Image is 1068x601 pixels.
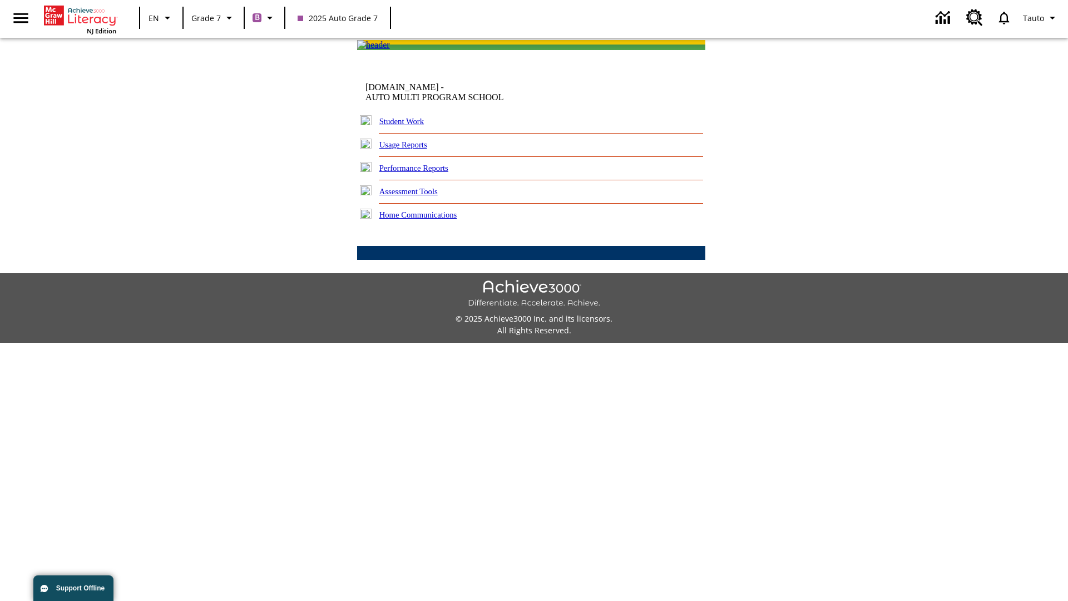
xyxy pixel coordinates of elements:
button: Profile/Settings [1018,8,1064,28]
span: Tauto [1023,12,1044,24]
span: B [255,11,260,24]
button: Open side menu [4,2,37,35]
button: Boost Class color is purple. Change class color [248,8,281,28]
img: header [357,40,390,50]
img: plus.gif [360,139,372,149]
span: Grade 7 [191,12,221,24]
td: [DOMAIN_NAME] - [365,82,570,102]
img: plus.gif [360,115,372,125]
span: 2025 Auto Grade 7 [298,12,378,24]
div: Home [44,3,116,35]
a: Usage Reports [379,140,427,149]
span: Support Offline [56,584,105,592]
img: plus.gif [360,185,372,195]
img: plus.gif [360,162,372,172]
a: Resource Center, Will open in new tab [960,3,990,33]
img: plus.gif [360,209,372,219]
button: Language: EN, Select a language [144,8,179,28]
a: Data Center [929,3,960,33]
span: NJ Edition [87,27,116,35]
nobr: AUTO MULTI PROGRAM SCHOOL [365,92,503,102]
span: EN [149,12,159,24]
button: Support Offline [33,575,113,601]
a: Performance Reports [379,164,448,173]
a: Notifications [990,3,1018,32]
button: Grade: Grade 7, Select a grade [187,8,240,28]
a: Student Work [379,117,424,126]
a: Assessment Tools [379,187,438,196]
a: Home Communications [379,210,457,219]
img: Achieve3000 Differentiate Accelerate Achieve [468,280,600,308]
